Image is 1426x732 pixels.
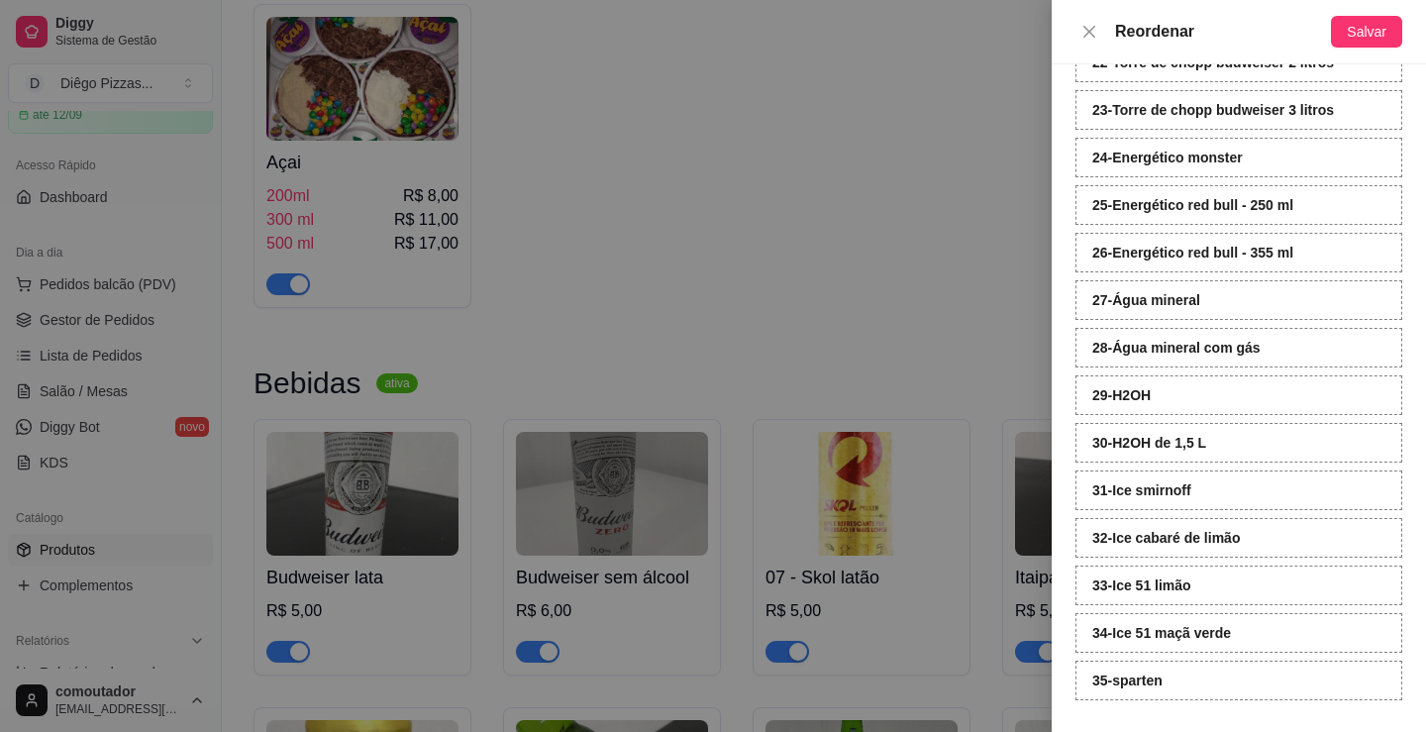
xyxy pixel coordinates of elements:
[1092,530,1240,546] strong: 32 - Ice cabaré de limão
[1092,102,1334,118] strong: 23 - Torre de chopp budweiser 3 litros
[1092,435,1206,451] strong: 30 - H2OH de 1,5 L
[1081,24,1097,40] span: close
[1075,23,1103,42] button: Close
[1092,577,1191,593] strong: 33 - Ice 51 limão
[1115,20,1331,44] div: Reordenar
[1092,673,1163,688] strong: 35 - sparten
[1092,292,1200,308] strong: 27 - Água mineral
[1347,21,1386,43] span: Salvar
[1092,245,1293,261] strong: 26 - Energético red bull - 355 ml
[1092,197,1293,213] strong: 25 - Energético red bull - 250 ml
[1092,150,1243,165] strong: 24 - Energético monster
[1092,625,1231,641] strong: 34 - Ice 51 maçã verde
[1092,482,1191,498] strong: 31 - Ice smirnoff
[1092,387,1151,403] strong: 29 - H2OH
[1092,340,1261,356] strong: 28 - Água mineral com gás
[1331,16,1402,48] button: Salvar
